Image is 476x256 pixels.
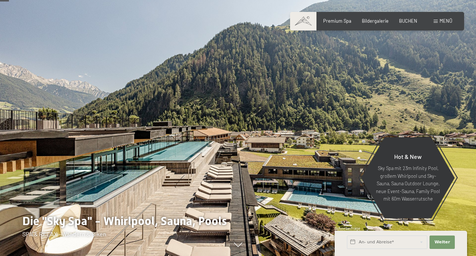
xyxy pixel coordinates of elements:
[335,226,360,231] span: Schnellanfrage
[430,236,455,249] button: Weiter
[440,18,452,24] span: Menü
[394,153,422,160] span: Hot & New
[361,137,455,219] a: Hot & New Sky Spa mit 23m Infinity Pool, großem Whirlpool und Sky-Sauna, Sauna Outdoor Lounge, ne...
[376,164,440,202] p: Sky Spa mit 23m Infinity Pool, großem Whirlpool und Sky-Sauna, Sauna Outdoor Lounge, neue Event-S...
[362,18,389,24] a: Bildergalerie
[323,18,351,24] a: Premium Spa
[399,18,417,24] a: BUCHEN
[434,239,450,245] span: Weiter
